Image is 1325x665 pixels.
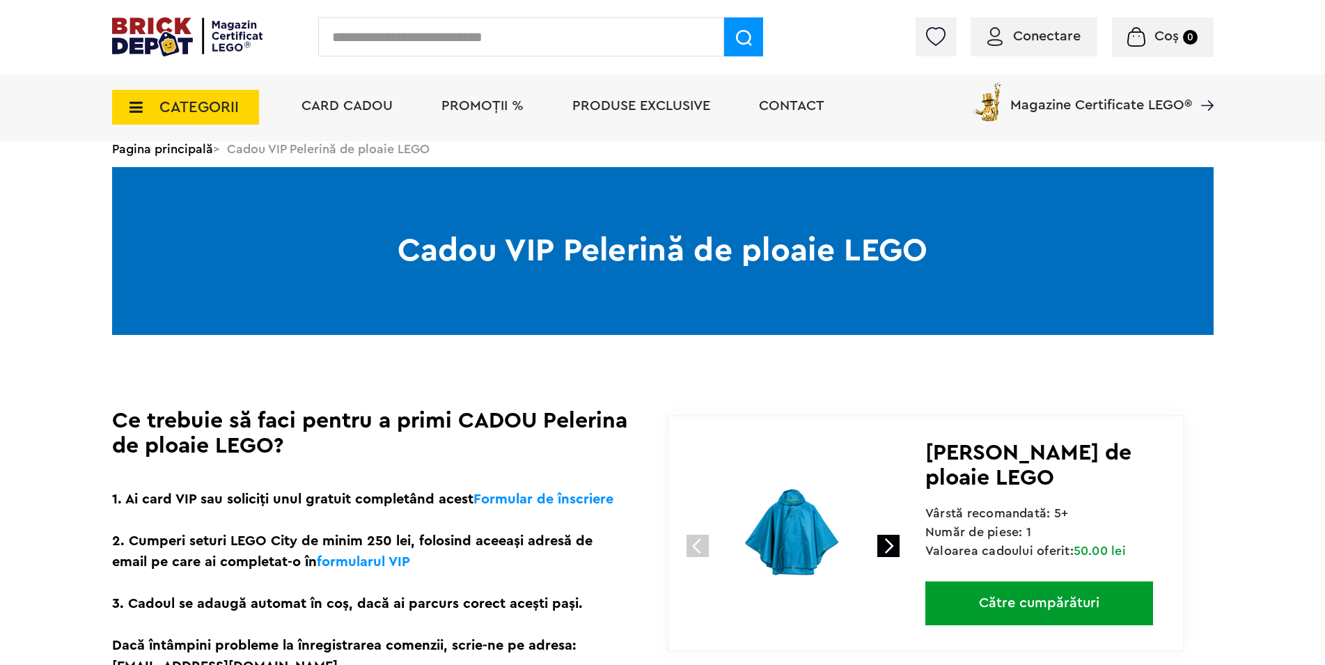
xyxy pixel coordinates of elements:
[925,581,1153,625] a: Către cumpărături
[112,143,213,155] a: Pagina principală
[1154,29,1179,43] span: Coș
[441,99,524,113] a: PROMOȚII %
[112,131,1214,167] div: > Cadou VIP Pelerină de ploaie LEGO
[1013,29,1081,43] span: Conectare
[473,492,613,506] a: Formular de înscriere
[572,99,710,113] a: Produse exclusive
[925,526,1031,538] span: Număr de piese: 1
[759,99,824,113] a: Contact
[1183,30,1198,45] small: 0
[112,408,628,458] h1: Ce trebuie să faci pentru a primi CADOU Pelerina de ploaie LEGO?
[301,99,393,113] a: Card Cadou
[1074,545,1126,557] span: 50.00 lei
[1192,80,1214,94] a: Magazine Certificate LEGO®
[159,100,239,115] span: CATEGORII
[112,167,1214,335] h1: Cadou VIP Pelerină de ploaie LEGO
[700,441,886,627] img: 109894-cadou-lego.jpg
[925,507,1068,519] span: Vârstă recomandată: 5+
[925,441,1131,489] span: [PERSON_NAME] de ploaie LEGO
[317,555,410,569] a: formularul VIP
[987,29,1081,43] a: Conectare
[925,545,1126,557] span: Valoarea cadoului oferit:
[1010,80,1192,112] span: Magazine Certificate LEGO®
